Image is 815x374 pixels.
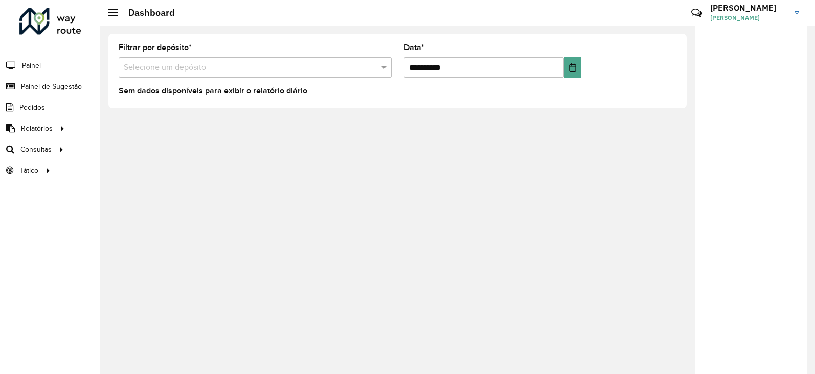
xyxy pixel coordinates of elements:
label: Sem dados disponíveis para exibir o relatório diário [119,85,307,97]
span: Pedidos [19,102,45,113]
span: Consultas [20,144,52,155]
span: Tático [19,165,38,176]
h2: Dashboard [118,7,175,18]
label: Filtrar por depósito [119,41,192,54]
label: Data [404,41,424,54]
span: Relatórios [21,123,53,134]
h3: [PERSON_NAME] [710,3,787,13]
button: Choose Date [564,57,581,78]
span: Painel [22,60,41,71]
span: Painel de Sugestão [21,81,82,92]
span: [PERSON_NAME] [710,13,787,22]
a: Contato Rápido [686,2,708,24]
